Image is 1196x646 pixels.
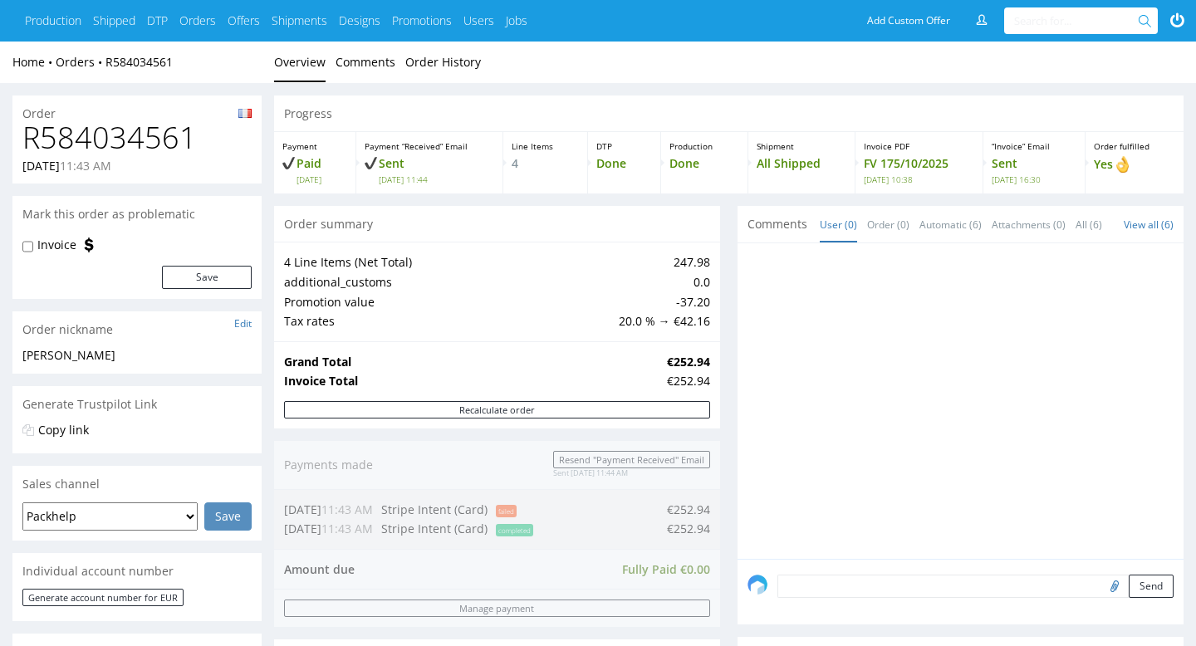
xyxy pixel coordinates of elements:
[147,12,168,29] a: DTP
[864,155,974,185] p: FV 175/10/2025
[669,140,738,152] p: Production
[669,155,738,172] p: Done
[747,575,767,595] img: share_image_120x120.png
[1094,140,1175,152] p: Order fulfilled
[992,174,1076,185] span: [DATE] 16:30
[864,140,974,152] p: Invoice PDF
[747,216,807,232] span: Comments
[463,12,494,29] a: Users
[284,272,615,292] td: additional_customs
[506,12,527,29] a: Jobs
[297,174,347,185] span: [DATE]
[1076,207,1102,242] a: All (6)
[284,401,710,418] button: Recalculate order
[284,311,615,331] td: Tax rates
[596,140,652,152] p: DTP
[282,140,347,152] p: Payment
[284,292,615,312] td: Promotion value
[992,155,1076,185] p: Sent
[56,54,105,70] a: Orders
[12,553,262,590] div: Individual account number
[757,140,846,152] p: Shipment
[12,311,262,348] div: Order nickname
[365,155,493,185] p: Sent
[274,206,720,242] div: Order summary
[228,12,260,29] a: Offers
[179,12,216,29] a: Orders
[992,140,1076,152] p: “Invoice” Email
[162,266,252,289] button: Save
[284,252,615,272] td: 4 Line Items (Net Total)
[864,174,974,185] span: [DATE] 10:38
[238,109,252,118] img: fr-79a39793efbf8217efbbc840e1b2041fe995363a5f12f0c01dd4d1462e5eb842.png
[22,121,252,154] h1: R584034561
[615,252,710,272] td: 247.98
[757,155,846,172] p: All Shipped
[38,422,89,438] a: Copy link
[12,95,262,122] div: Order
[93,12,135,29] a: Shipped
[1014,7,1141,34] input: Search for...
[272,12,327,29] a: Shipments
[22,347,252,364] div: [PERSON_NAME]
[22,589,184,606] button: Generate account number for EUR
[615,292,710,312] td: -37.20
[512,155,579,172] p: 4
[919,207,982,242] a: Automatic (6)
[60,158,111,174] span: 11:43 AM
[81,237,97,253] img: icon-invoice-flag.svg
[992,207,1066,242] a: Attachments (0)
[867,207,909,242] a: Order (0)
[820,207,857,242] a: User (0)
[1129,575,1174,598] button: Send
[615,272,710,292] td: 0.0
[858,7,959,34] a: Add Custom Offer
[105,54,173,70] a: R584034561
[12,386,262,423] div: Generate Trustpilot Link
[615,311,710,331] td: 20.0 % → €42.16
[284,354,351,369] strong: Grand Total
[667,373,710,389] div: €252.94
[1094,155,1175,174] p: Yes
[12,466,262,502] div: Sales channel
[234,316,252,330] a: Edit
[392,12,452,29] a: Promotions
[336,42,395,82] a: Comments
[596,155,652,172] p: Done
[282,155,347,185] p: Paid
[25,12,81,29] a: Production
[405,42,481,82] a: Order History
[12,54,56,70] a: Home
[379,174,493,185] span: [DATE] 11:44
[512,140,579,152] p: Line Items
[37,237,76,253] label: Invoice
[274,42,326,82] a: Overview
[1124,218,1174,232] a: View all (6)
[274,95,1184,132] div: Progress
[667,354,710,369] strong: €252.94
[339,12,380,29] a: Designs
[284,373,358,389] strong: Invoice Total
[22,158,111,174] p: [DATE]
[365,140,493,152] p: Payment “Received” Email
[12,196,262,232] div: Mark this order as problematic
[204,502,252,531] input: Save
